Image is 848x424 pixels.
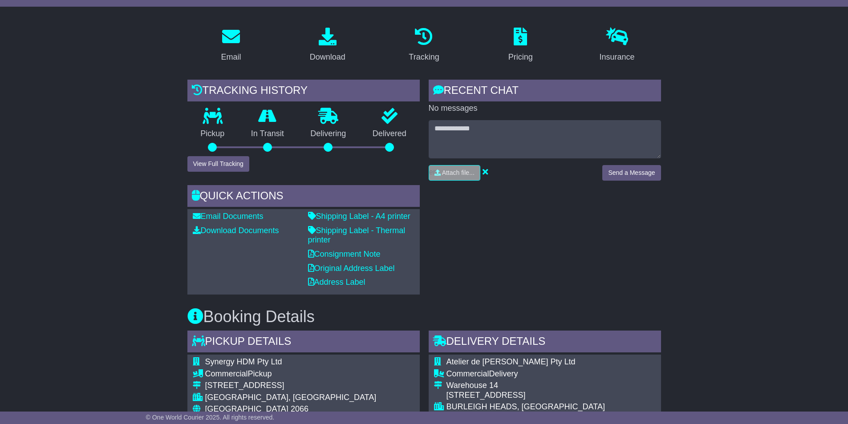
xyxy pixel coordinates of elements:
p: Delivering [297,129,360,139]
div: Delivery [446,369,648,379]
div: BURLEIGH HEADS, [GEOGRAPHIC_DATA] [446,402,648,412]
span: Commercial [446,369,489,378]
a: Consignment Note [308,250,381,258]
div: Quick Actions [187,185,420,209]
p: In Transit [238,129,297,139]
div: Tracking [409,51,439,63]
span: © One World Courier 2025. All rights reserved. [146,414,275,421]
span: [GEOGRAPHIC_DATA] [205,404,288,413]
h3: Booking Details [187,308,661,326]
a: Tracking [403,24,445,66]
div: [STREET_ADDRESS] [205,381,407,391]
p: Pickup [187,129,238,139]
a: Shipping Label - A4 printer [308,212,410,221]
a: Address Label [308,278,365,287]
div: Warehouse 14 [446,381,648,391]
div: RECENT CHAT [429,80,661,104]
a: Original Address Label [308,264,395,273]
a: Download [304,24,351,66]
div: Tracking history [187,80,420,104]
span: Synergy HDM Pty Ltd [205,357,282,366]
div: Insurance [600,51,635,63]
div: Download [310,51,345,63]
div: Pricing [508,51,533,63]
span: Atelier de [PERSON_NAME] Pty Ltd [446,357,576,366]
button: Send a Message [602,165,661,181]
div: Delivery Details [429,331,661,355]
div: Pickup Details [187,331,420,355]
div: Pickup [205,369,407,379]
span: 2066 [291,404,308,413]
a: Insurance [594,24,641,66]
div: [GEOGRAPHIC_DATA], [GEOGRAPHIC_DATA] [205,393,407,403]
div: Email [221,51,241,63]
a: Shipping Label - Thermal printer [308,226,406,245]
p: Delivered [359,129,420,139]
a: Download Documents [193,226,279,235]
a: Email [215,24,247,66]
a: Pricing [503,24,539,66]
button: View Full Tracking [187,156,249,172]
div: [STREET_ADDRESS] [446,391,648,400]
p: No messages [429,104,661,113]
span: Commercial [205,369,248,378]
a: Email Documents [193,212,264,221]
